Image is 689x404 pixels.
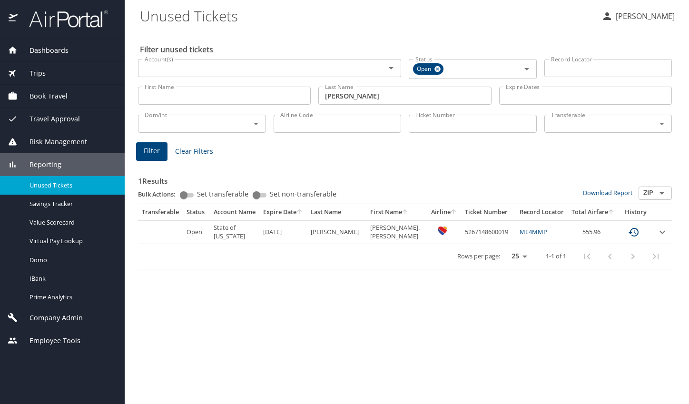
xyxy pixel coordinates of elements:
[259,220,307,244] td: [DATE]
[657,227,668,238] button: expand row
[366,204,427,220] th: First Name
[270,191,336,197] span: Set non-transferable
[210,220,259,244] td: State of [US_STATE]
[30,199,113,208] span: Savings Tracker
[30,218,113,227] span: Value Scorecard
[296,209,303,216] button: sort
[171,143,217,160] button: Clear Filters
[210,204,259,220] th: Account Name
[18,313,83,323] span: Company Admin
[384,61,398,75] button: Open
[402,209,409,216] button: sort
[249,117,263,130] button: Open
[608,209,615,216] button: sort
[18,91,68,101] span: Book Travel
[259,204,307,220] th: Expire Date
[613,10,675,22] p: [PERSON_NAME]
[655,187,669,200] button: Open
[366,220,427,244] td: [PERSON_NAME].[PERSON_NAME]
[144,145,160,157] span: Filter
[138,190,183,198] p: Bulk Actions:
[19,10,108,28] img: airportal-logo.png
[183,204,210,220] th: Status
[30,293,113,302] span: Prime Analytics
[413,63,443,75] div: Open
[30,274,113,283] span: IBank
[568,220,619,244] td: 555.96
[413,64,437,74] span: Open
[504,249,531,264] select: rows per page
[18,68,46,79] span: Trips
[138,170,672,187] h3: 1 Results
[451,209,457,216] button: sort
[18,335,80,346] span: Employee Tools
[461,220,516,244] td: 5267148600019
[18,114,80,124] span: Travel Approval
[140,42,674,57] h2: Filter unused tickets
[598,8,679,25] button: [PERSON_NAME]
[520,62,533,76] button: Open
[9,10,19,28] img: icon-airportal.png
[619,204,653,220] th: History
[140,1,594,30] h1: Unused Tickets
[30,236,113,246] span: Virtual Pay Lookup
[197,191,248,197] span: Set transferable
[138,204,676,269] table: custom pagination table
[18,159,61,170] span: Reporting
[655,117,669,130] button: Open
[427,204,461,220] th: Airline
[30,181,113,190] span: Unused Tickets
[175,146,213,158] span: Clear Filters
[568,204,619,220] th: Total Airfare
[183,220,210,244] td: Open
[438,226,447,236] img: bnYnzlNK7txYEDdZKaGJhU0uy2pBZGKU3ewuEsf2fAAMA9p6PmltIngwAAAAASUVORK5CYII=
[516,204,568,220] th: Record Locator
[136,142,167,161] button: Filter
[18,137,87,147] span: Risk Management
[142,208,179,217] div: Transferable
[457,253,500,259] p: Rows per page:
[307,204,366,220] th: Last Name
[461,204,516,220] th: Ticket Number
[520,227,547,236] a: ME4MMP
[583,188,633,197] a: Download Report
[30,256,113,265] span: Domo
[546,253,566,259] p: 1-1 of 1
[307,220,366,244] td: [PERSON_NAME]
[18,45,69,56] span: Dashboards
